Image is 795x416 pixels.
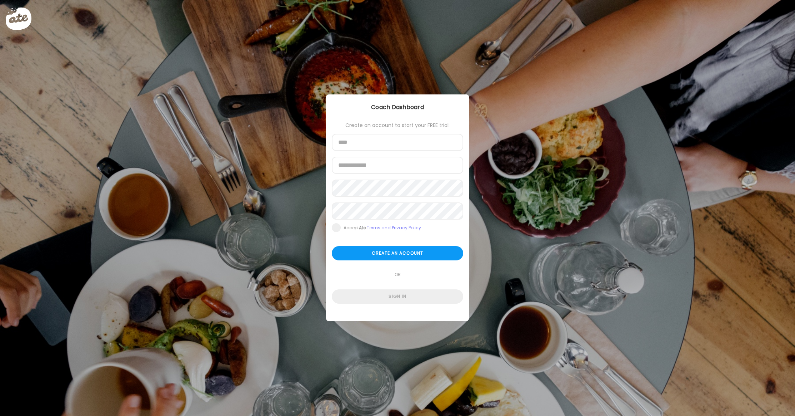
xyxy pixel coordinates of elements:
[326,103,469,112] div: Coach Dashboard
[332,289,463,304] div: Sign in
[359,225,366,231] b: Ate
[344,225,421,231] div: Accept
[367,225,421,231] a: Terms and Privacy Policy
[332,246,463,260] div: Create an account
[392,268,404,282] span: or
[332,122,463,128] div: Create an account to start your FREE trial:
